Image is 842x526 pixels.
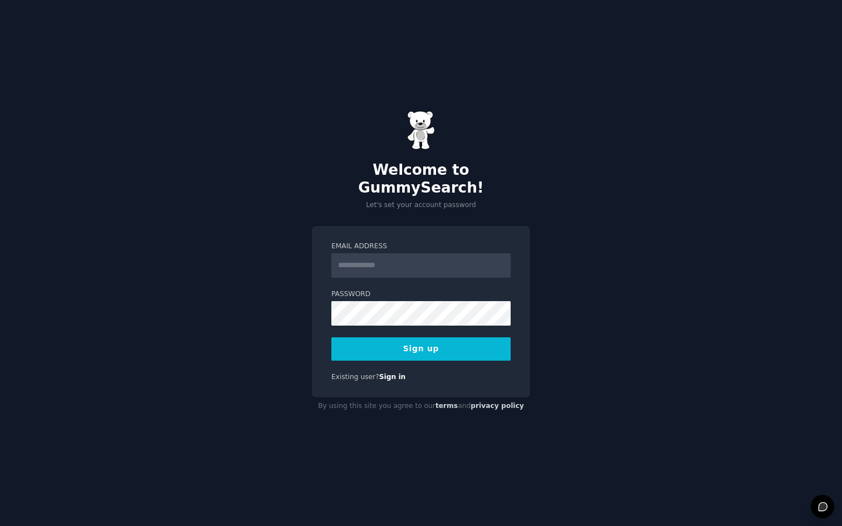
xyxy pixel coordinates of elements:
[312,200,530,210] p: Let's set your account password
[331,242,511,252] label: Email Address
[331,373,379,381] span: Existing user?
[471,402,524,410] a: privacy policy
[407,111,435,150] img: Gummy Bear
[312,397,530,415] div: By using this site you agree to our and
[312,161,530,196] h2: Welcome to GummySearch!
[331,337,511,361] button: Sign up
[331,289,511,299] label: Password
[379,373,406,381] a: Sign in
[435,402,458,410] a: terms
